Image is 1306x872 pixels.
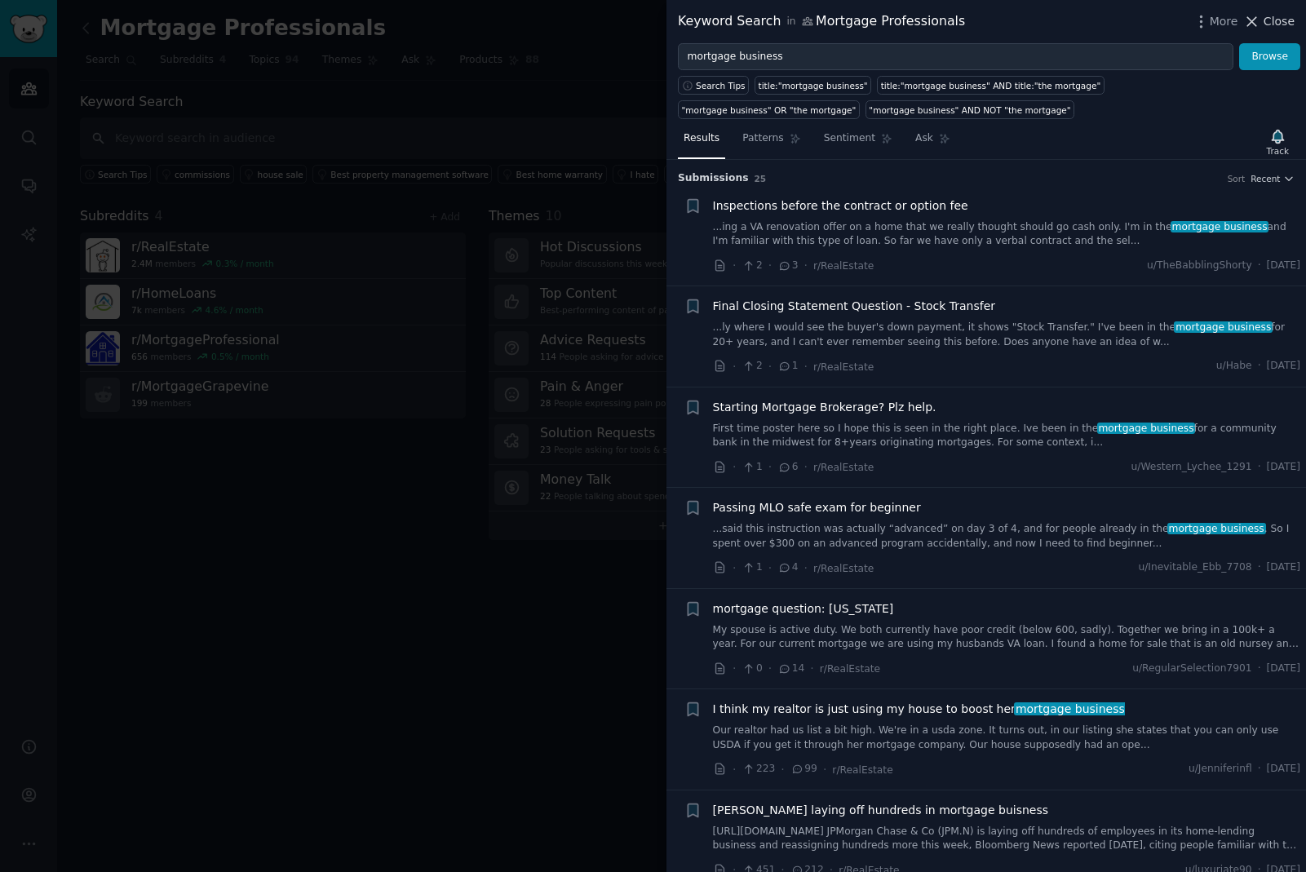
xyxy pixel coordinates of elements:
[742,359,762,374] span: 2
[713,399,936,416] a: Starting Mortgage Brokerage? Plz help.
[742,259,762,273] span: 2
[1264,13,1295,30] span: Close
[1243,13,1295,30] button: Close
[1258,460,1261,475] span: ·
[1258,762,1261,777] span: ·
[713,522,1301,551] a: ...said this instruction was actually “advanced” on day 3 of 4, and for people already in themort...
[1189,762,1252,777] span: u/Jenniferinfl
[733,560,736,577] span: ·
[813,260,874,272] span: r/RealEstate
[678,126,725,159] a: Results
[1014,702,1126,715] span: mortgage business
[1132,662,1252,676] span: u/RegularSelection7901
[713,197,968,215] a: Inspections before the contract or option fee
[713,499,921,516] a: Passing MLO safe exam for beginner
[755,76,871,95] a: title:"mortgage business"
[810,660,813,677] span: ·
[713,298,996,315] a: Final Closing Statement Question - Stock Transfer
[713,701,1125,718] span: I think my realtor is just using my house to boost her
[1267,762,1300,777] span: [DATE]
[804,257,808,274] span: ·
[713,321,1301,349] a: ...ly where I would see the buyer's down payment, it shows "Stock Transfer." I've been in themort...
[790,762,817,777] span: 99
[733,358,736,375] span: ·
[818,126,898,159] a: Sentiment
[713,802,1049,819] a: [PERSON_NAME] laying off hundreds in mortgage buisness
[759,80,868,91] div: title:"mortgage business"
[777,259,798,273] span: 3
[832,764,892,776] span: r/RealEstate
[1267,259,1300,273] span: [DATE]
[1258,259,1261,273] span: ·
[881,80,1101,91] div: title:"mortgage business" AND title:"the mortgage"
[713,600,894,617] span: mortgage question: [US_STATE]
[755,174,767,184] span: 25
[1131,460,1252,475] span: u/Western_Lychee_1291
[1239,43,1300,71] button: Browse
[682,104,857,116] div: "mortgage business" OR "the mortgage"
[910,126,956,159] a: Ask
[1258,359,1261,374] span: ·
[813,462,874,473] span: r/RealEstate
[742,560,762,575] span: 1
[1267,662,1300,676] span: [DATE]
[713,701,1125,718] a: I think my realtor is just using my house to boost hermortgage business
[1147,259,1252,273] span: u/TheBabblingShorty
[768,358,772,375] span: ·
[713,422,1301,450] a: First time poster here so I hope this is seen in the right place. Ive been in themortgage busines...
[877,76,1105,95] a: title:"mortgage business" AND title:"the mortgage"
[678,100,860,119] a: "mortgage business" OR "the mortgage"
[1174,321,1273,333] span: mortgage business
[733,660,736,677] span: ·
[866,100,1074,119] a: "mortgage business" AND NOT "the mortgage"
[768,660,772,677] span: ·
[813,563,874,574] span: r/RealEstate
[737,126,806,159] a: Patterns
[1261,125,1295,159] button: Track
[1216,359,1252,374] span: u/Habe
[1228,173,1246,184] div: Sort
[733,761,736,778] span: ·
[1097,423,1196,434] span: mortgage business
[713,623,1301,652] a: My spouse is active duty. We both currently have poor credit (below 600, sadly). Together we brin...
[869,104,1070,116] div: "mortgage business" AND NOT "the mortgage"
[768,458,772,476] span: ·
[804,458,808,476] span: ·
[742,762,775,777] span: 223
[684,131,719,146] span: Results
[742,460,762,475] span: 1
[1267,560,1300,575] span: [DATE]
[733,458,736,476] span: ·
[742,131,783,146] span: Patterns
[1138,560,1251,575] span: u/Inevitable_Ebb_7708
[733,257,736,274] span: ·
[823,761,826,778] span: ·
[678,11,965,32] div: Keyword Search Mortgage Professionals
[1210,13,1238,30] span: More
[777,359,798,374] span: 1
[781,761,784,778] span: ·
[1167,523,1266,534] span: mortgage business
[1193,13,1238,30] button: More
[1258,560,1261,575] span: ·
[1258,662,1261,676] span: ·
[777,560,798,575] span: 4
[1251,173,1295,184] button: Recent
[713,825,1301,853] a: [URL][DOMAIN_NAME] JPMorgan Chase & Co (JPM.N) is laying off hundreds of employees in its home-le...
[1267,359,1300,374] span: [DATE]
[1267,145,1289,157] div: Track
[678,43,1233,71] input: Try a keyword related to your business
[786,15,795,29] span: in
[1251,173,1280,184] span: Recent
[678,76,749,95] button: Search Tips
[1267,460,1300,475] span: [DATE]
[696,80,746,91] span: Search Tips
[768,560,772,577] span: ·
[713,220,1301,249] a: ...ing a VA renovation offer on a home that we really thought should go cash only. I'm in themort...
[804,358,808,375] span: ·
